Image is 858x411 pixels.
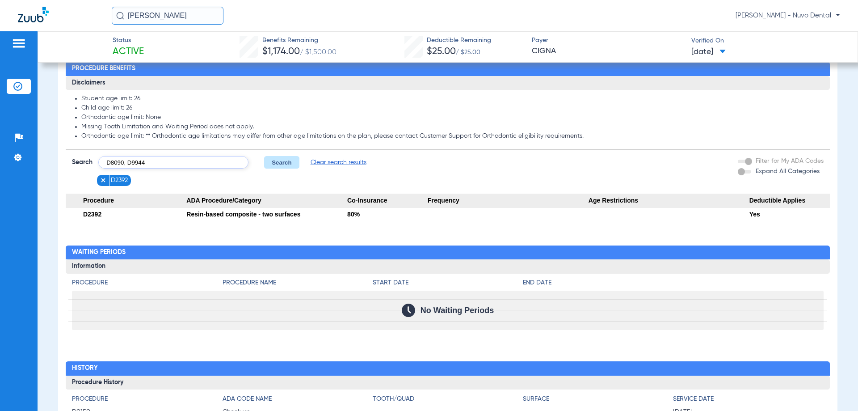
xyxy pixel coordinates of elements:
h2: History [66,361,829,376]
span: Procedure [66,194,186,208]
h3: Information [66,259,829,274]
span: CIGNA [532,46,684,57]
span: Co-Insurance [347,194,428,208]
h4: Surface [523,394,673,404]
h4: Tooth/Quad [373,394,523,404]
span: Benefits Remaining [262,36,336,45]
span: [DATE] [691,47,726,58]
input: Search by ADA code or keyword… [98,156,248,169]
h3: Disclaimers [66,76,829,90]
img: hamburger-icon [12,38,26,49]
app-breakdown-title: Procedure [72,278,222,291]
span: Status [113,36,144,45]
span: Active [113,46,144,58]
img: Zuub Logo [18,7,49,22]
li: Orthodontic age limit: None [81,114,823,122]
li: Orthodontic age limit: ** Orthodontic age limitations may differ from other age limitations on th... [81,132,823,140]
app-breakdown-title: Tooth/Quad [373,394,523,407]
h2: Procedure Benefits [66,62,829,76]
h4: Service Date [673,394,823,404]
div: Resin-based composite - two surfaces [186,208,347,220]
li: Missing Tooth Limitation and Waiting Period does not apply. [81,123,823,131]
span: Verified On [691,36,843,46]
span: $25.00 [427,47,456,56]
h3: Procedure History [66,376,829,390]
span: ADA Procedure/Category [186,194,347,208]
span: Frequency [428,194,589,208]
div: Yes [749,208,830,220]
img: Calendar [402,304,415,317]
h4: Procedure Name [223,278,373,288]
span: Clear search results [311,158,366,167]
li: Child age limit: 26 [81,104,823,112]
span: Deductible Applies [749,194,830,208]
app-breakdown-title: Service Date [673,394,823,407]
span: $1,174.00 [262,47,300,56]
app-breakdown-title: ADA Code Name [223,394,373,407]
app-breakdown-title: Surface [523,394,673,407]
span: Search [72,158,93,167]
app-breakdown-title: Start Date [373,278,523,291]
span: D2392 [111,176,128,185]
span: No Waiting Periods [421,306,494,315]
input: Search for patients [112,7,223,25]
app-breakdown-title: End Date [523,278,823,291]
div: 80% [347,208,428,220]
span: Age Restrictions [589,194,749,208]
iframe: Chat Widget [813,368,858,411]
label: Filter for My ADA Codes [754,157,824,166]
span: D2392 [83,211,101,218]
li: Student age limit: 26 [81,95,823,103]
img: x.svg [100,177,106,183]
h4: Start Date [373,278,523,288]
app-breakdown-title: Procedure Name [223,278,373,291]
span: / $1,500.00 [300,49,336,56]
app-breakdown-title: Procedure [72,394,222,407]
img: Search Icon [116,12,124,20]
span: Expand All Categories [756,168,820,174]
span: [PERSON_NAME] - Nuvo Dental [736,11,840,20]
button: Search [264,156,299,169]
span: / $25.00 [456,49,480,55]
span: Deductible Remaining [427,36,491,45]
h4: Procedure [72,394,222,404]
span: Payer [532,36,684,45]
h4: Procedure [72,278,222,288]
h2: Waiting Periods [66,246,829,260]
h4: End Date [523,278,823,288]
h4: ADA Code Name [223,394,373,404]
